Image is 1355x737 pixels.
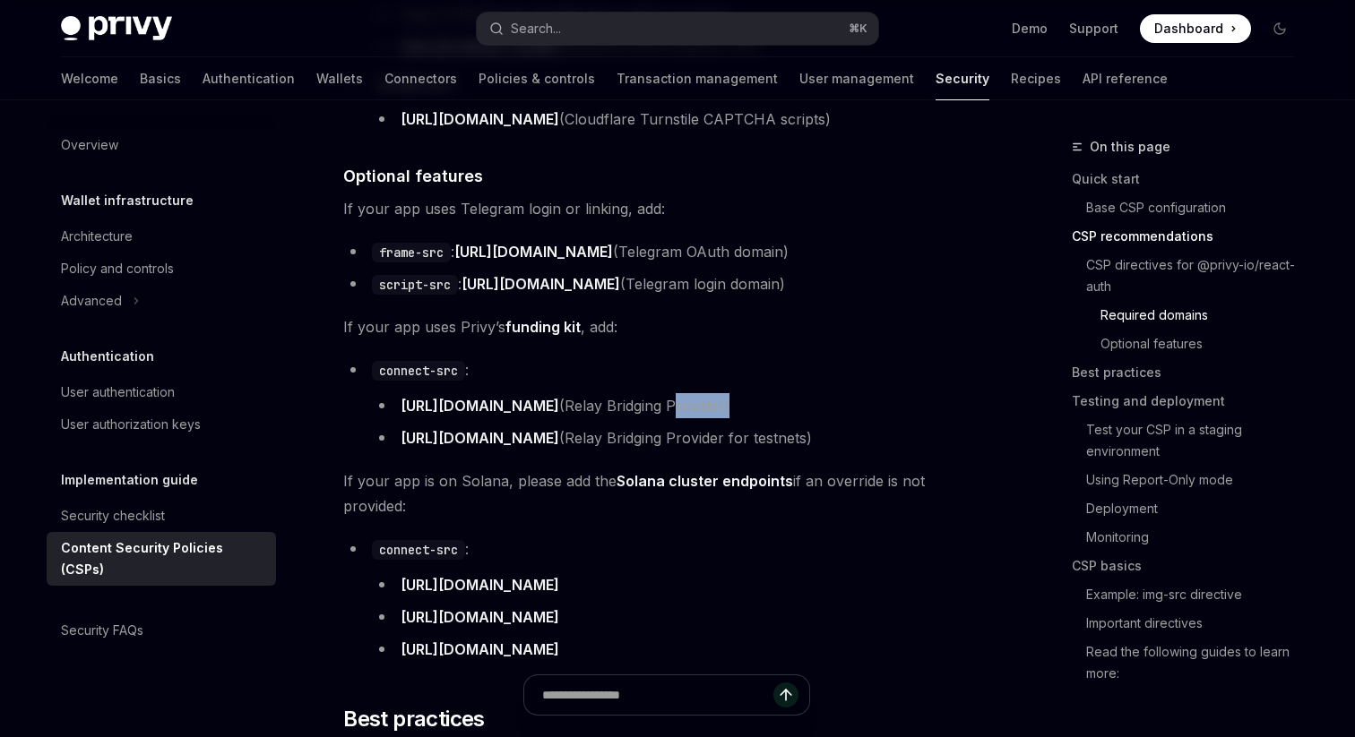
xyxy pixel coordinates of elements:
code: connect-src [372,361,465,381]
code: connect-src [372,540,465,560]
a: Security [936,57,989,100]
div: Search... [511,18,561,39]
a: Welcome [61,57,118,100]
span: Dashboard [1154,20,1223,38]
h5: Wallet infrastructure [61,190,194,211]
a: Dashboard [1140,14,1251,43]
code: script-src [372,275,458,295]
div: Overview [61,134,118,156]
a: Solana cluster endpoints [617,472,793,491]
code: frame-src [372,243,451,262]
h5: Authentication [61,346,154,367]
div: Architecture [61,226,133,247]
a: Using Report-Only mode [1086,466,1308,494]
button: Send message [773,682,798,707]
a: CSP recommendations [1072,222,1308,251]
button: Search...⌘K [477,13,878,45]
a: Demo [1012,20,1048,38]
span: If your app uses Privy’s , add: [343,314,989,339]
a: API reference [1083,57,1168,100]
span: If your app uses Telegram login or linking, add: [343,196,989,221]
a: Authentication [203,57,295,100]
a: Connectors [384,57,457,100]
a: [URL][DOMAIN_NAME] [401,397,559,416]
a: Deployment [1086,494,1308,523]
div: Security checklist [61,505,165,527]
li: (Cloudflare Turnstile CAPTCHA scripts) [372,107,989,132]
a: [URL][DOMAIN_NAME] [462,275,620,294]
span: Optional features [343,164,483,188]
a: Quick start [1072,165,1308,193]
a: [URL][DOMAIN_NAME] [454,243,613,261]
a: User management [799,57,914,100]
div: User authentication [61,381,175,403]
div: User authorization keys [61,414,201,435]
span: On this page [1090,136,1170,158]
a: Content Security Policies (CSPs) [47,532,276,586]
li: : [343,357,989,450]
a: Monitoring [1086,523,1308,552]
img: dark logo [61,16,172,41]
a: Basics [140,57,181,100]
a: Test your CSP in a staging environment [1086,416,1308,466]
div: Policy and controls [61,258,174,279]
a: Transaction management [617,57,778,100]
div: Content Security Policies (CSPs) [61,537,265,580]
a: Base CSP configuration [1086,193,1308,222]
div: Security FAQs [61,620,143,641]
a: CSP directives for @privy-io/react-auth [1086,251,1308,301]
a: Recipes [1011,57,1061,100]
li: : [343,536,989,662]
li: : (Telegram login domain) [343,271,989,296]
a: Read the following guides to learn more: [1086,638,1308,688]
a: [URL][DOMAIN_NAME] [401,576,559,595]
a: User authorization keys [47,408,276,441]
a: Example: img-src directive [1086,580,1308,609]
li: (Relay Bridging Provider for testnets) [372,425,989,450]
a: Policy and controls [47,253,276,285]
li: (Relay Bridging Provider) [372,393,989,418]
a: Architecture [47,220,276,253]
a: Testing and deployment [1072,387,1308,416]
a: Required domains [1100,301,1308,330]
span: ⌘ K [849,21,867,36]
a: Optional features [1100,330,1308,358]
li: : (Telegram OAuth domain) [343,239,989,264]
a: Support [1069,20,1118,38]
button: Toggle dark mode [1265,14,1294,43]
a: [URL][DOMAIN_NAME] [401,110,559,129]
a: Policies & controls [479,57,595,100]
a: [URL][DOMAIN_NAME] [401,608,559,627]
a: Best practices [1072,358,1308,387]
a: Important directives [1086,609,1308,638]
a: User authentication [47,376,276,408]
div: Advanced [61,290,122,312]
a: Wallets [316,57,363,100]
a: Security checklist [47,500,276,532]
a: [URL][DOMAIN_NAME] [401,640,559,659]
a: [URL][DOMAIN_NAME] [401,429,559,448]
a: Security FAQs [47,614,276,647]
a: Overview [47,129,276,161]
a: funding kit [505,318,581,337]
a: CSP basics [1072,552,1308,580]
span: If your app is on Solana, please add the if an override is not provided: [343,468,989,518]
h5: Implementation guide [61,469,198,491]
